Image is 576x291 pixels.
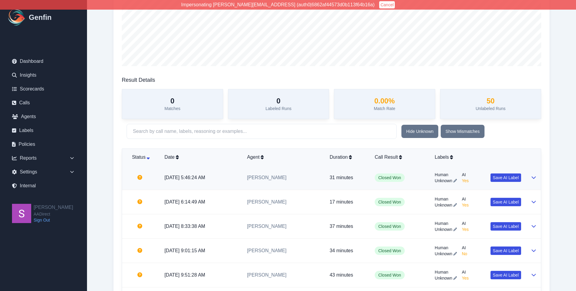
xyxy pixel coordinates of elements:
[462,251,467,257] span: No
[475,96,505,106] h3: 50
[490,247,521,255] button: Save AI Label
[374,106,395,112] p: Match Rate
[164,106,180,112] p: Matches
[7,97,80,109] a: Calls
[435,275,452,281] span: Unknown
[7,166,80,178] div: Settings
[330,223,365,230] p: 37 minutes
[462,178,469,184] span: Yes
[462,226,469,232] span: Yes
[164,96,180,106] h3: 0
[29,13,52,22] h1: Genfin
[493,248,519,254] span: Save AI Label
[7,8,26,27] img: Logo
[462,275,469,281] span: Yes
[435,251,452,257] span: Unknown
[247,272,286,277] a: [PERSON_NAME]
[375,247,405,255] span: Closed Won
[164,272,205,277] a: [DATE] 9:51:28 AM
[475,106,505,112] p: Unlabeled Runs
[375,198,405,206] span: Closed Won
[330,154,365,161] div: Duration
[493,175,519,181] span: Save AI Label
[7,180,80,192] a: Internal
[127,154,155,161] div: Status
[401,125,438,138] button: Hide Unknown
[435,245,457,251] span: Human
[490,198,521,206] button: Save AI Label
[462,245,467,251] span: AI
[330,174,365,181] p: 31 minutes
[7,124,80,136] a: Labels
[462,172,469,178] span: AI
[247,248,286,253] a: [PERSON_NAME]
[330,271,365,279] p: 43 minutes
[435,269,457,275] span: Human
[34,211,73,217] span: AADirect
[7,69,80,81] a: Insights
[247,154,320,161] div: Agent
[375,222,405,231] span: Closed Won
[265,106,291,112] p: Labeled Runs
[462,196,469,202] span: AI
[493,199,519,205] span: Save AI Label
[265,96,291,106] h3: 0
[493,272,519,278] span: Save AI Label
[441,125,484,138] button: Show Mismatches
[462,220,469,226] span: AI
[490,271,521,279] button: Save AI Label
[435,196,457,202] span: Human
[435,226,452,232] span: Unknown
[435,172,457,178] span: Human
[164,154,237,161] div: Date
[493,223,519,229] span: Save AI Label
[7,138,80,150] a: Policies
[12,204,31,223] img: Shane Wey
[7,83,80,95] a: Scorecards
[122,76,155,84] h3: Result Details
[435,178,452,184] span: Unknown
[375,154,425,161] div: Call Result
[7,55,80,67] a: Dashboard
[164,248,205,253] a: [DATE] 9:01:15 AM
[435,154,521,161] div: Labels
[164,175,205,180] a: [DATE] 5:46:24 AM
[375,173,405,182] span: Closed Won
[435,220,457,226] span: Human
[375,271,405,279] span: Closed Won
[374,96,395,106] h3: 0.00 %
[435,202,452,208] span: Unknown
[490,222,521,231] button: Save AI Label
[34,204,73,211] h2: [PERSON_NAME]
[330,247,365,254] p: 34 minutes
[164,224,205,229] a: [DATE] 8:33:38 AM
[247,224,286,229] a: [PERSON_NAME]
[247,175,286,180] a: [PERSON_NAME]
[462,202,469,208] span: Yes
[330,198,365,206] p: 17 minutes
[379,1,395,8] button: Cancel
[34,217,73,223] a: Sign Out
[247,199,286,204] a: [PERSON_NAME]
[462,269,469,275] span: AI
[7,111,80,123] a: Agents
[7,152,80,164] div: Reports
[127,124,397,139] input: Search by call name, labels, reasoning or examples...
[490,173,521,182] button: Save AI Label
[164,199,205,204] a: [DATE] 6:14:49 AM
